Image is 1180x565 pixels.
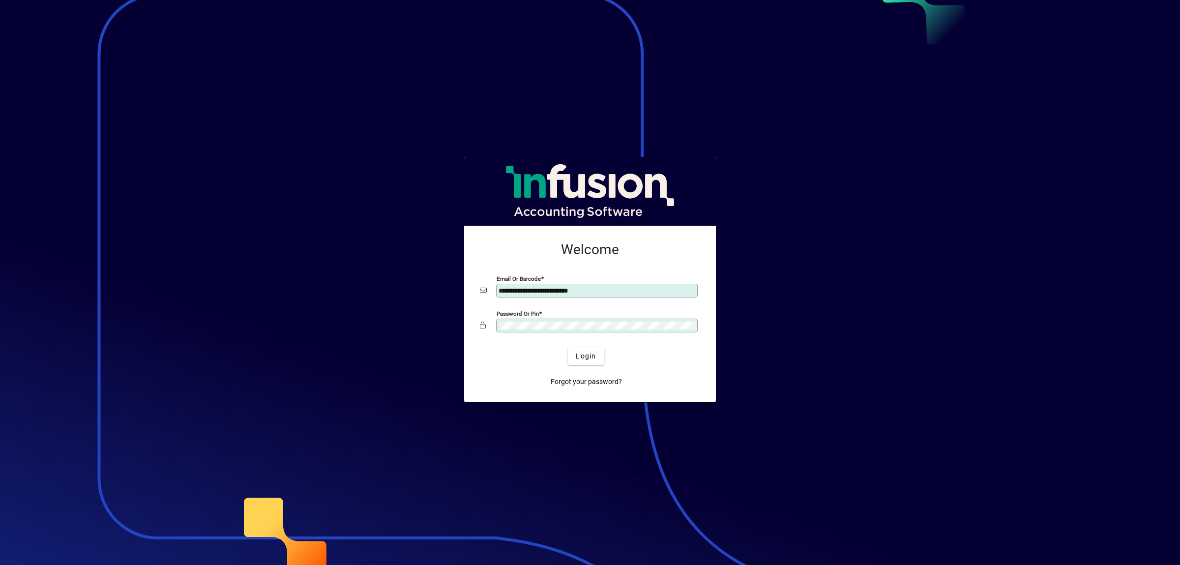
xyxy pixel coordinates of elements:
[547,373,626,390] a: Forgot your password?
[568,347,604,365] button: Login
[576,351,596,361] span: Login
[497,310,539,317] mat-label: Password or Pin
[480,241,700,258] h2: Welcome
[497,275,541,282] mat-label: Email or Barcode
[551,377,622,387] span: Forgot your password?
